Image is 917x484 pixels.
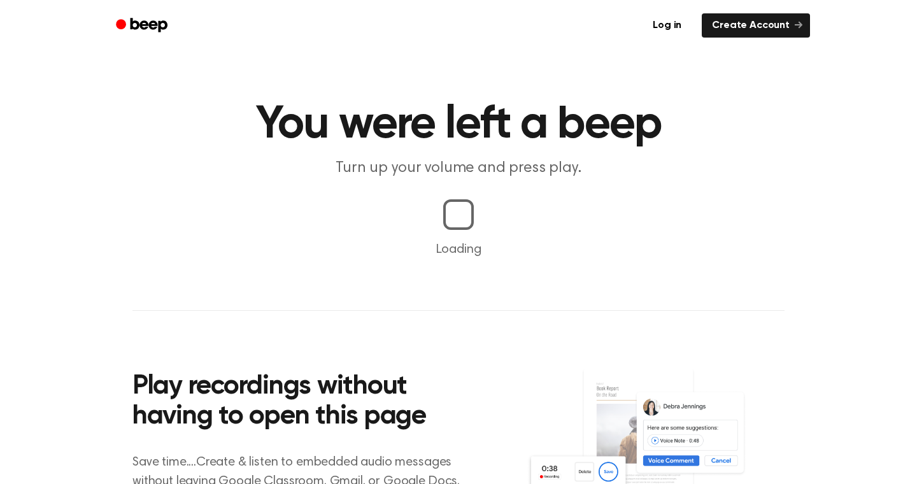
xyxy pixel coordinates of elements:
[702,13,810,38] a: Create Account
[640,11,694,40] a: Log in
[214,158,703,179] p: Turn up your volume and press play.
[132,372,476,432] h2: Play recordings without having to open this page
[15,240,902,259] p: Loading
[107,13,179,38] a: Beep
[132,102,785,148] h1: You were left a beep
